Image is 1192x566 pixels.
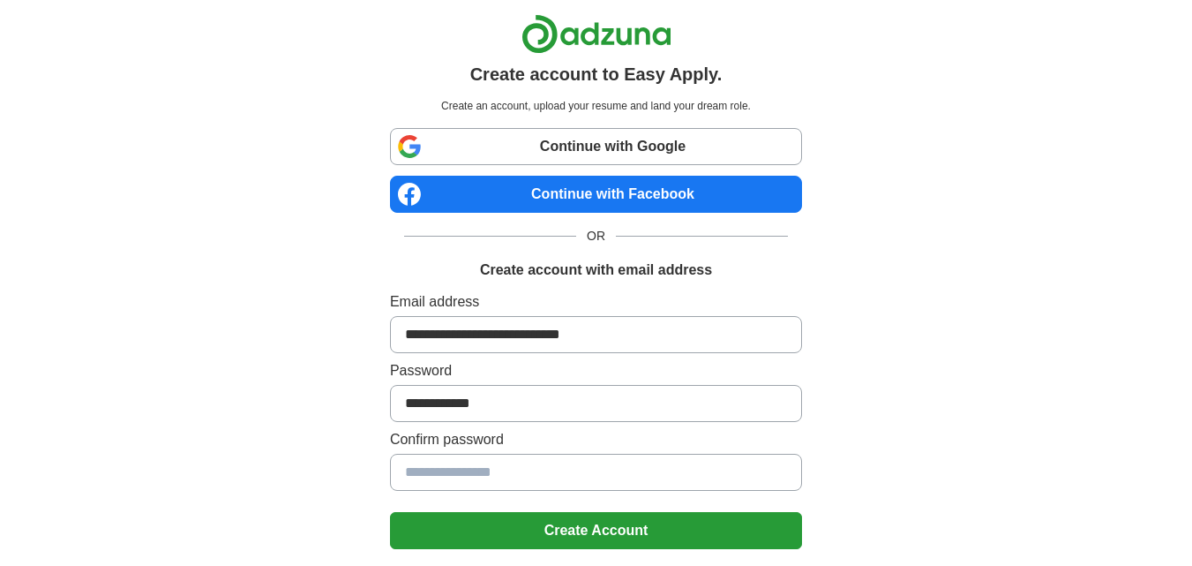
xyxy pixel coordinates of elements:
[390,291,802,313] label: Email address
[390,360,802,381] label: Password
[394,98,798,114] p: Create an account, upload your resume and land your dream role.
[576,227,616,245] span: OR
[390,429,802,450] label: Confirm password
[521,14,671,54] img: Adzuna logo
[390,176,802,213] a: Continue with Facebook
[390,512,802,549] button: Create Account
[470,61,723,87] h1: Create account to Easy Apply.
[480,260,712,281] h1: Create account with email address
[390,128,802,165] a: Continue with Google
